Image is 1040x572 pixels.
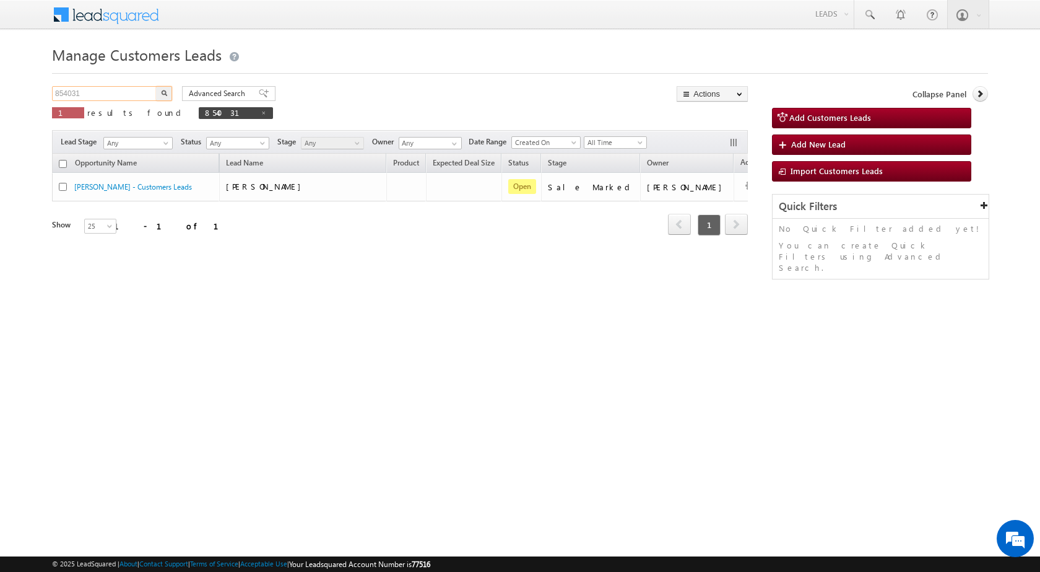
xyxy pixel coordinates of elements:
[512,137,576,148] span: Created On
[779,240,982,273] p: You can create Quick Filters using Advanced Search.
[791,165,883,176] span: Import Customers Leads
[84,219,116,234] a: 25
[399,137,462,149] input: Type to Search
[205,107,254,118] span: 854031
[301,137,364,149] a: Any
[181,136,206,147] span: Status
[139,560,188,568] a: Contact Support
[773,195,989,219] div: Quick Filters
[75,158,137,167] span: Opportunity Name
[647,182,728,193] div: [PERSON_NAME]
[240,560,287,568] a: Acceptable Use
[548,182,635,193] div: Sale Marked
[220,156,269,172] span: Lead Name
[511,136,581,149] a: Created On
[791,139,846,149] span: Add New Lead
[668,215,691,235] a: prev
[114,219,233,233] div: 1 - 1 of 1
[189,88,249,99] span: Advanced Search
[502,156,535,172] a: Status
[508,179,536,194] span: Open
[226,181,307,191] span: [PERSON_NAME]
[698,214,721,235] span: 1
[469,136,511,147] span: Date Range
[207,138,266,149] span: Any
[677,86,748,102] button: Actions
[412,560,430,569] span: 77516
[647,158,669,167] span: Owner
[69,156,143,172] a: Opportunity Name
[734,156,771,172] span: Actions
[548,158,566,167] span: Stage
[52,558,430,570] span: © 2025 LeadSquared | | | | |
[725,215,748,235] a: next
[372,136,399,147] span: Owner
[206,137,269,149] a: Any
[161,90,167,96] img: Search
[301,138,360,149] span: Any
[668,214,691,235] span: prev
[445,138,461,150] a: Show All Items
[542,156,573,172] a: Stage
[393,158,419,167] span: Product
[725,214,748,235] span: next
[61,136,102,147] span: Lead Stage
[289,560,430,569] span: Your Leadsquared Account Number is
[427,156,501,172] a: Expected Deal Size
[119,560,137,568] a: About
[59,160,67,168] input: Check all records
[789,112,871,123] span: Add Customers Leads
[87,107,186,118] span: results found
[912,89,966,100] span: Collapse Panel
[52,45,222,64] span: Manage Customers Leads
[584,136,647,149] a: All Time
[190,560,238,568] a: Terms of Service
[52,219,74,231] div: Show
[779,223,982,234] p: No Quick Filter added yet!
[433,158,495,167] span: Expected Deal Size
[58,107,78,118] span: 1
[104,138,168,149] span: Any
[74,182,192,191] a: [PERSON_NAME] - Customers Leads
[85,221,118,232] span: 25
[277,136,301,147] span: Stage
[584,137,643,148] span: All Time
[103,137,173,149] a: Any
